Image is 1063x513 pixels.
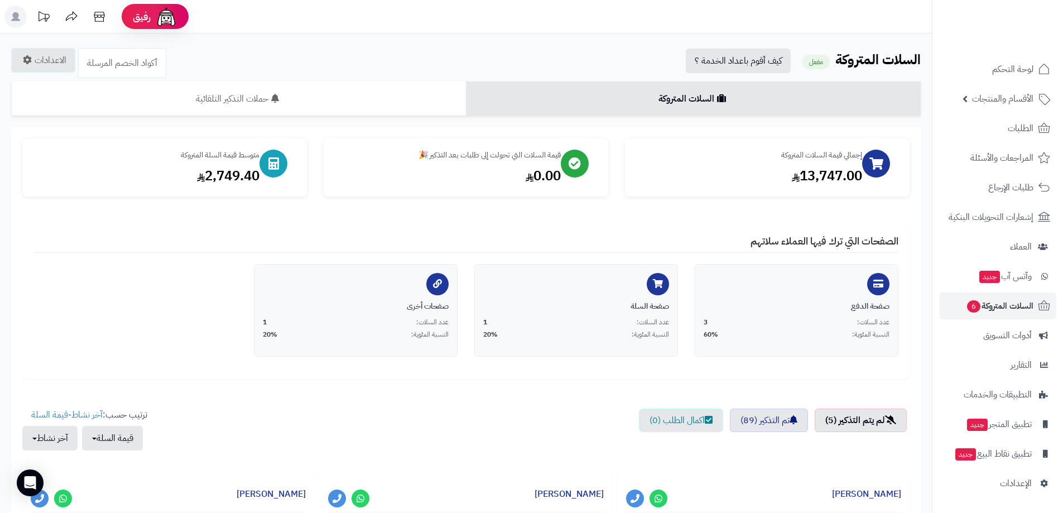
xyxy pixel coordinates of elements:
[704,301,889,312] div: صفحة الدفع
[939,174,1056,201] a: طلبات الإرجاع
[133,10,151,23] span: رفيق
[78,48,166,78] a: أكواد الخصم المرسلة
[939,233,1056,260] a: العملاء
[970,150,1033,166] span: المراجعات والأسئلة
[815,409,907,432] a: لم يتم التذكير (5)
[411,330,449,339] span: النسبة المئوية:
[939,352,1056,378] a: التقارير
[955,448,976,461] span: جديد
[966,298,1033,314] span: السلات المتروكة
[335,166,561,185] div: 0.00
[939,440,1056,467] a: تطبيق نقاط البيعجديد
[31,408,68,421] a: قيمة السلة
[964,387,1032,402] span: التطبيقات والخدمات
[466,81,921,116] a: السلات المتروكة
[939,470,1056,497] a: الإعدادات
[852,330,889,339] span: النسبة المئوية:
[954,446,1032,462] span: تطبيق نقاط البيع
[939,145,1056,171] a: المراجعات والأسئلة
[967,300,980,313] span: 6
[979,271,1000,283] span: جديد
[730,409,808,432] a: تم التذكير (89)
[11,81,466,116] a: حملات التذكير التلقائية
[832,487,901,501] a: [PERSON_NAME]
[802,55,830,69] small: مفعل
[637,318,669,327] span: عدد السلات:
[636,166,862,185] div: 13,747.00
[939,263,1056,290] a: وآتس آبجديد
[11,48,75,73] a: الاعدادات
[33,236,898,253] h4: الصفحات التي ترك فيها العملاء سلاتهم
[263,330,277,339] span: 20%
[632,330,669,339] span: النسبة المئوية:
[155,6,177,28] img: ai-face.png
[30,6,57,31] a: تحديثات المنصة
[939,293,1056,319] a: السلات المتروكة6
[1011,357,1032,373] span: التقارير
[939,411,1056,438] a: تطبيق المتجرجديد
[82,426,143,450] button: قيمة السلة
[686,49,791,73] a: كيف أقوم باعداد الخدمة ؟
[71,408,103,421] a: آخر نشاط
[22,426,78,450] button: آخر نشاط
[263,301,449,312] div: صفحات أخرى
[17,469,44,496] div: Open Intercom Messenger
[983,328,1032,343] span: أدوات التسويق
[835,50,921,70] b: السلات المتروكة
[949,209,1033,225] span: إشعارات التحويلات البنكية
[636,150,862,161] div: إجمالي قيمة السلات المتروكة
[483,330,498,339] span: 20%
[978,269,1032,284] span: وآتس آب
[704,330,718,339] span: 60%
[939,322,1056,349] a: أدوات التسويق
[967,419,988,431] span: جديد
[416,318,449,327] span: عدد السلات:
[33,166,259,185] div: 2,749.40
[972,91,1033,107] span: الأقسام والمنتجات
[992,61,1033,77] span: لوحة التحكم
[939,381,1056,408] a: التطبيقات والخدمات
[1008,121,1033,136] span: الطلبات
[939,56,1056,83] a: لوحة التحكم
[704,318,708,327] span: 3
[857,318,889,327] span: عدد السلات:
[483,301,669,312] div: صفحة السلة
[335,150,561,161] div: قيمة السلات التي تحولت إلى طلبات بعد التذكير 🎉
[22,409,147,450] ul: ترتيب حسب: -
[263,318,267,327] span: 1
[939,115,1056,142] a: الطلبات
[1010,239,1032,255] span: العملاء
[939,204,1056,231] a: إشعارات التحويلات البنكية
[33,150,259,161] div: متوسط قيمة السلة المتروكة
[237,487,306,501] a: [PERSON_NAME]
[966,416,1032,432] span: تطبيق المتجر
[483,318,487,327] span: 1
[639,409,723,432] a: اكمال الطلب (0)
[1000,476,1032,491] span: الإعدادات
[535,487,604,501] a: [PERSON_NAME]
[988,180,1033,195] span: طلبات الإرجاع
